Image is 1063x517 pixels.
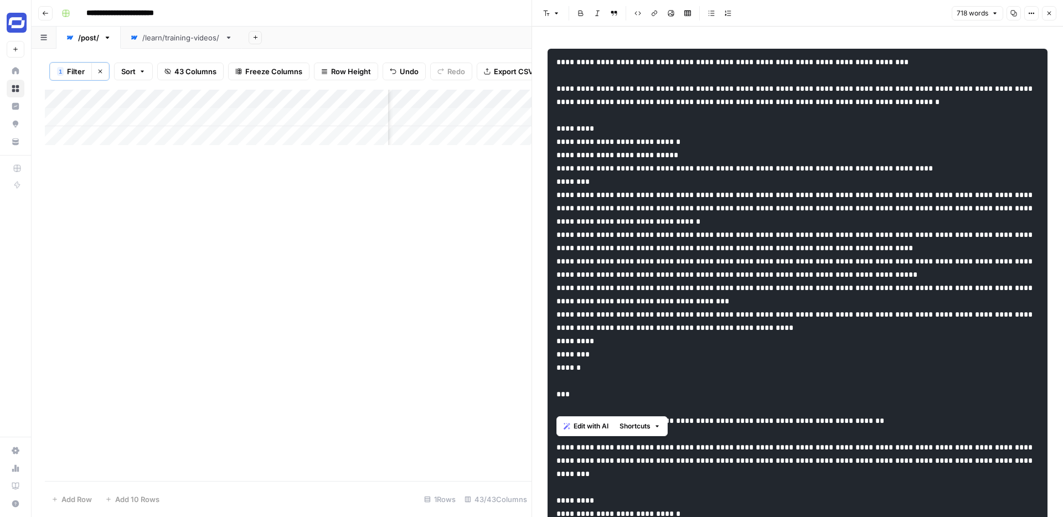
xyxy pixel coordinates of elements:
span: 1 [59,67,62,76]
span: Shortcuts [620,421,651,431]
button: Export CSV [477,63,540,80]
span: 718 words [957,8,988,18]
div: /learn/training-videos/ [142,32,220,43]
span: Export CSV [494,66,533,77]
button: Undo [383,63,426,80]
a: Usage [7,459,24,477]
span: Freeze Columns [245,66,302,77]
span: 43 Columns [174,66,216,77]
button: Redo [430,63,472,80]
div: 43/43 Columns [460,490,531,508]
a: Settings [7,442,24,459]
a: Your Data [7,133,24,151]
button: Shortcuts [615,419,665,433]
div: 1 Rows [420,490,460,508]
span: Filter [67,66,85,77]
span: Sort [121,66,136,77]
a: /learn/training-videos/ [121,27,242,49]
div: 1 [57,67,64,76]
span: Undo [400,66,419,77]
div: /post/ [78,32,99,43]
a: Learning Hub [7,477,24,495]
button: Row Height [314,63,378,80]
span: Add Row [61,494,92,505]
button: 43 Columns [157,63,224,80]
button: Edit with AI [559,419,613,433]
button: Add Row [45,490,99,508]
span: Redo [447,66,465,77]
a: Opportunities [7,115,24,133]
span: Edit with AI [574,421,608,431]
button: 718 words [952,6,1003,20]
button: Workspace: Synthesia [7,9,24,37]
span: Row Height [331,66,371,77]
button: 1Filter [50,63,91,80]
a: /post/ [56,27,121,49]
button: Freeze Columns [228,63,309,80]
img: Synthesia Logo [7,13,27,33]
button: Help + Support [7,495,24,513]
button: Sort [114,63,153,80]
a: Insights [7,97,24,115]
button: Add 10 Rows [99,490,166,508]
a: Home [7,62,24,80]
span: Add 10 Rows [115,494,159,505]
a: Browse [7,80,24,97]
